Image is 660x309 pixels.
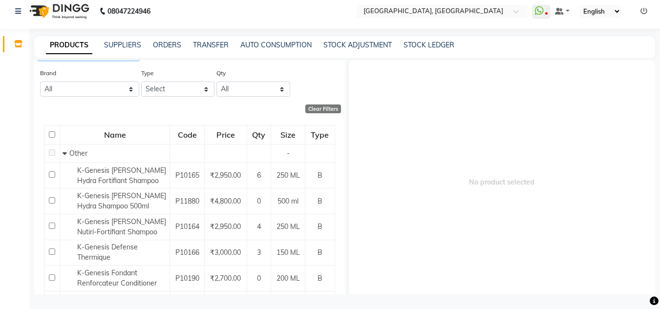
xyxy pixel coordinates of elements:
[272,126,304,144] div: Size
[175,171,199,180] span: P10165
[257,274,261,283] span: 0
[205,126,246,144] div: Price
[77,191,166,210] span: K-Genesis [PERSON_NAME] Hydra Shampoo 500ml
[69,149,87,158] span: Other
[404,41,454,49] a: STOCK LEDGER
[257,248,261,257] span: 3
[77,217,166,236] span: K-Genesis [PERSON_NAME] Nutiri-Fortifiant Shampoo
[61,126,169,144] div: Name
[153,41,181,49] a: ORDERS
[257,222,261,231] span: 4
[318,248,322,257] span: B
[175,197,199,206] span: P11880
[216,69,226,78] label: Qty
[104,41,141,49] a: SUPPLIERS
[248,126,271,144] div: Qty
[277,274,300,283] span: 200 ML
[277,171,300,180] span: 250 ML
[318,274,322,283] span: B
[277,222,300,231] span: 250 ML
[257,197,261,206] span: 0
[210,274,241,283] span: ₹2,700.00
[240,41,312,49] a: AUTO CONSUMPTION
[287,149,290,158] span: -
[277,248,300,257] span: 150 ML
[77,268,157,288] span: K-Genesis Fondant Renforcateur Conditioner
[175,274,199,283] span: P10190
[318,171,322,180] span: B
[170,126,204,144] div: Code
[349,60,656,304] span: No product selected
[46,37,92,54] a: PRODUCTS
[210,197,241,206] span: ₹4,800.00
[141,69,154,78] label: Type
[318,197,322,206] span: B
[77,243,138,262] span: K-Genesis Defense Thermique
[77,166,166,185] span: K-Genesis [PERSON_NAME] Hydra Fortifiant Shampoo
[306,126,334,144] div: Type
[210,248,241,257] span: ₹3,000.00
[210,222,241,231] span: ₹2,950.00
[175,248,199,257] span: P10166
[40,69,56,78] label: Brand
[257,171,261,180] span: 6
[323,41,392,49] a: STOCK ADJUSTMENT
[305,104,341,113] div: Clear Filters
[175,222,199,231] span: P10164
[193,41,229,49] a: TRANSFER
[210,171,241,180] span: ₹2,950.00
[318,222,322,231] span: B
[63,149,69,158] span: Collapse Row
[277,197,298,206] span: 500 ml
